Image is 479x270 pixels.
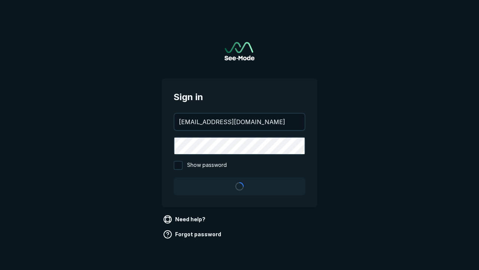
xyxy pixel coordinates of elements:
a: Forgot password [162,228,224,240]
a: Need help? [162,213,208,225]
span: Show password [187,161,227,170]
span: Sign in [174,90,305,104]
input: your@email.com [174,114,305,130]
a: Go to sign in [225,42,254,60]
img: See-Mode Logo [225,42,254,60]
